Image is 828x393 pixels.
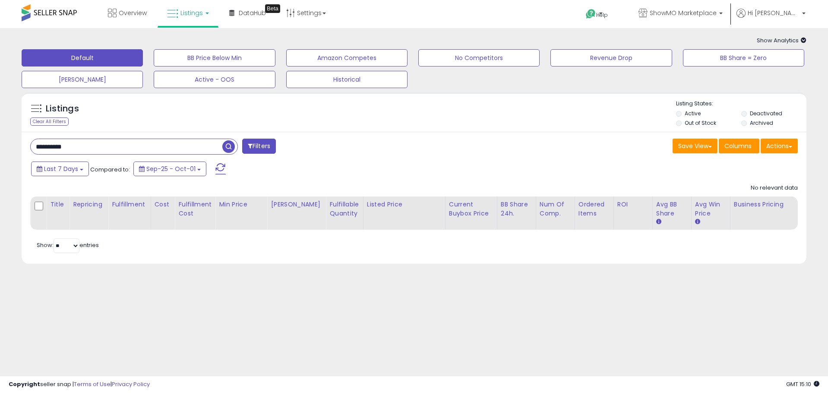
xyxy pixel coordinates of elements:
[119,9,147,17] span: Overview
[751,184,798,192] div: No relevant data
[656,200,688,218] div: Avg BB Share
[724,142,752,150] span: Columns
[329,200,359,218] div: Fulfillable Quantity
[748,9,800,17] span: Hi [PERSON_NAME]
[695,218,700,226] small: Avg Win Price.
[90,165,130,174] span: Compared to:
[736,9,806,28] a: Hi [PERSON_NAME]
[734,200,822,209] div: Business Pricing
[271,200,322,209] div: [PERSON_NAME]
[9,380,40,388] strong: Copyright
[757,36,806,44] span: Show Analytics
[46,103,79,115] h5: Listings
[9,380,150,389] div: seller snap | |
[650,9,717,17] span: ShowMO Marketplace
[750,110,782,117] label: Deactivated
[50,200,66,209] div: Title
[786,380,819,388] span: 2025-10-9 15:10 GMT
[367,200,442,209] div: Listed Price
[286,49,408,67] button: Amazon Competes
[578,200,610,218] div: Ordered Items
[112,200,147,209] div: Fulfillment
[22,49,143,67] button: Default
[585,9,596,19] i: Get Help
[154,49,275,67] button: BB Price Below Min
[540,200,571,218] div: Num of Comp.
[449,200,493,218] div: Current Buybox Price
[155,200,171,209] div: Cost
[22,71,143,88] button: [PERSON_NAME]
[719,139,759,153] button: Columns
[30,117,69,126] div: Clear All Filters
[73,200,104,209] div: Repricing
[265,4,280,13] div: Tooltip anchor
[112,380,150,388] a: Privacy Policy
[219,200,263,209] div: Min Price
[146,165,196,173] span: Sep-25 - Oct-01
[133,162,206,176] button: Sep-25 - Oct-01
[695,200,727,218] div: Avg Win Price
[239,9,266,17] span: DataHub
[286,71,408,88] button: Historical
[750,119,773,127] label: Archived
[656,218,661,226] small: Avg BB Share.
[154,71,275,88] button: Active - OOS
[617,200,649,209] div: ROI
[178,200,212,218] div: Fulfillment Cost
[673,139,717,153] button: Save View
[74,380,111,388] a: Terms of Use
[761,139,798,153] button: Actions
[579,2,625,28] a: Help
[44,165,78,173] span: Last 7 Days
[685,119,716,127] label: Out of Stock
[596,11,608,19] span: Help
[180,9,203,17] span: Listings
[501,200,532,218] div: BB Share 24h.
[685,110,701,117] label: Active
[418,49,540,67] button: No Competitors
[683,49,804,67] button: BB Share = Zero
[37,241,99,249] span: Show: entries
[676,100,806,108] p: Listing States:
[550,49,672,67] button: Revenue Drop
[242,139,276,154] button: Filters
[31,162,89,176] button: Last 7 Days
